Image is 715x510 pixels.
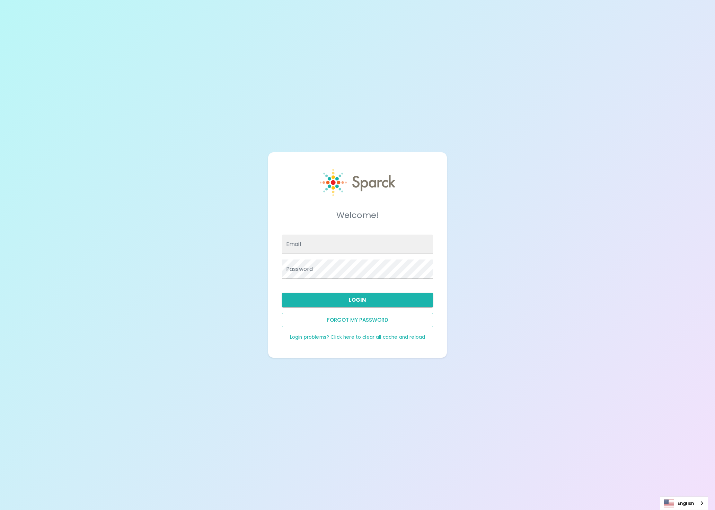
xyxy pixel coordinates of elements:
[320,169,395,196] img: Sparck logo
[290,334,425,340] a: Login problems? Click here to clear all cache and reload
[282,313,433,327] button: Forgot my password
[660,497,708,510] div: Language
[660,497,708,510] aside: Language selected: English
[282,210,433,221] h5: Welcome!
[660,497,708,510] a: English
[282,293,433,307] button: Login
